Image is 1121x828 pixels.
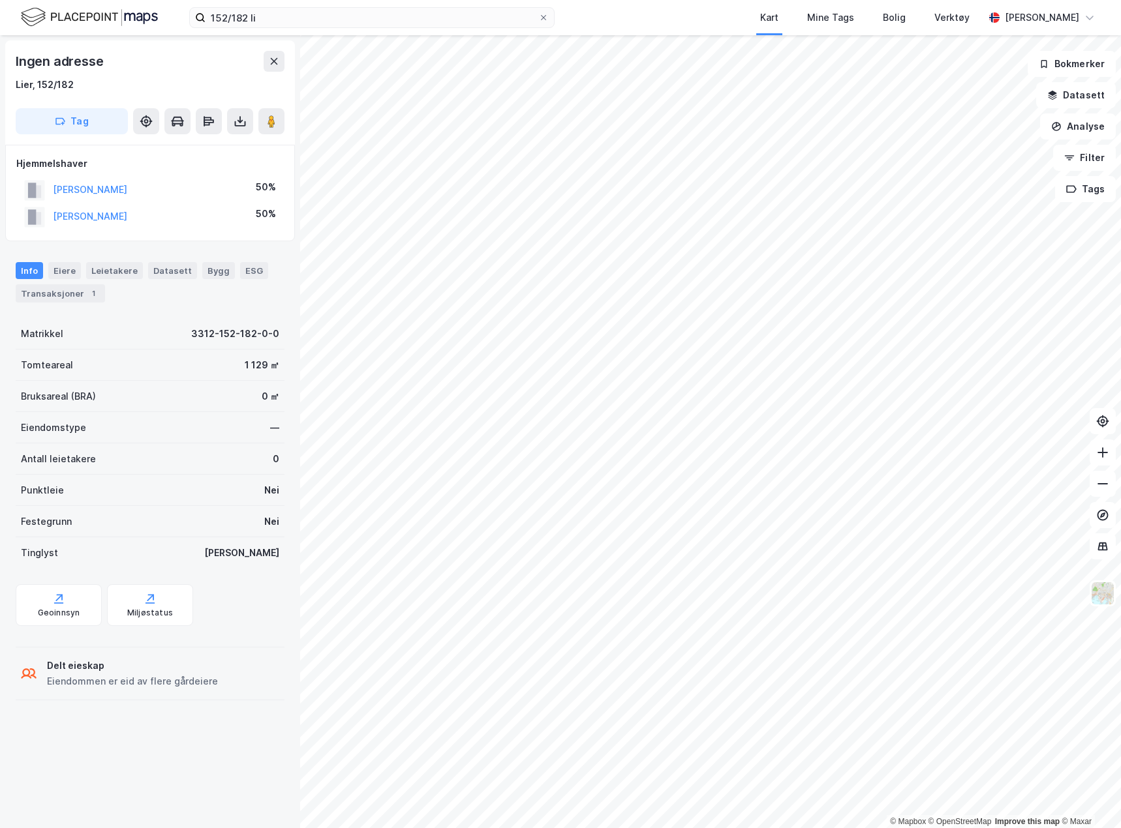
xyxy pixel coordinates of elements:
div: Mine Tags [807,10,854,25]
button: Datasett [1036,82,1116,108]
div: Miljøstatus [127,608,173,618]
div: Geoinnsyn [38,608,80,618]
div: Bolig [883,10,906,25]
div: Eiendomstype [21,420,86,436]
div: Info [16,262,43,279]
div: Bygg [202,262,235,279]
div: Festegrunn [21,514,72,529]
div: Verktøy [934,10,970,25]
div: [PERSON_NAME] [1005,10,1079,25]
div: Eiere [48,262,81,279]
button: Tag [16,108,128,134]
iframe: Chat Widget [1056,765,1121,828]
div: [PERSON_NAME] [204,545,279,561]
button: Tags [1055,176,1116,202]
img: Z [1090,581,1115,606]
div: Leietakere [86,262,143,279]
a: Improve this map [995,817,1060,826]
div: Kontrollprogram for chat [1056,765,1121,828]
div: Tomteareal [21,357,73,373]
div: Hjemmelshaver [16,156,284,171]
button: Analyse [1040,113,1116,140]
div: 1 [87,287,100,300]
div: Lier, 152/182 [16,77,74,93]
div: Delt eieskap [47,658,218,673]
div: — [270,420,279,436]
div: Nei [264,482,279,498]
a: Mapbox [890,817,926,826]
button: Bokmerker [1028,51,1116,77]
div: 50% [256,206,276,222]
div: Eiendommen er eid av flere gårdeiere [47,673,218,689]
div: 0 [273,451,279,467]
div: Antall leietakere [21,451,96,467]
input: Søk på adresse, matrikkel, gårdeiere, leietakere eller personer [206,8,538,27]
div: Datasett [148,262,197,279]
div: Ingen adresse [16,51,106,72]
div: Nei [264,514,279,529]
div: Kart [760,10,778,25]
div: Tinglyst [21,545,58,561]
div: 0 ㎡ [262,389,279,404]
div: 3312-152-182-0-0 [191,326,279,342]
div: Transaksjoner [16,284,105,303]
div: Punktleie [21,482,64,498]
img: logo.f888ab2527a4732fd821a326f86c7f29.svg [21,6,158,29]
button: Filter [1053,145,1116,171]
div: 50% [256,179,276,195]
div: Matrikkel [21,326,63,342]
div: Bruksareal (BRA) [21,389,96,404]
div: ESG [240,262,268,279]
a: OpenStreetMap [929,817,992,826]
div: 1 129 ㎡ [245,357,279,373]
